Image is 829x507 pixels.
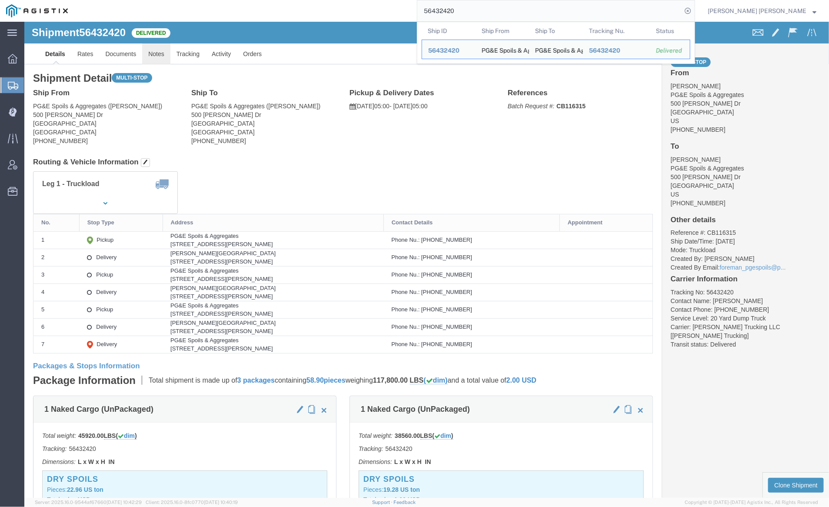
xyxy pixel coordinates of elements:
span: Kayte Bray Dogali [708,6,806,16]
img: logo [6,4,68,17]
span: Copyright © [DATE]-[DATE] Agistix Inc., All Rights Reserved [685,499,819,506]
th: Ship To [529,22,583,40]
button: [PERSON_NAME] [PERSON_NAME] [707,6,817,16]
th: Status [650,22,690,40]
div: PG&E Spoils & Aggregates [482,40,523,59]
th: Tracking Nu. [583,22,650,40]
a: Feedback [394,500,416,505]
span: 56432420 [428,47,459,54]
iframe: FS Legacy Container [24,22,829,498]
div: 56432420 [428,46,469,55]
span: 56432420 [589,47,620,54]
span: Server: 2025.16.0-9544af67660 [35,500,142,505]
div: Delivered [656,46,684,55]
table: Search Results [422,22,695,63]
span: [DATE] 10:42:29 [107,500,142,505]
th: Ship ID [422,22,476,40]
input: Search for shipment number, reference number [417,0,682,21]
a: Support [372,500,394,505]
div: PG&E Spoils & Aggregates [535,40,577,59]
th: Ship From [476,22,529,40]
span: [DATE] 10:40:19 [204,500,238,505]
span: Client: 2025.16.0-8fc0770 [146,500,238,505]
div: 56432420 [589,46,644,55]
